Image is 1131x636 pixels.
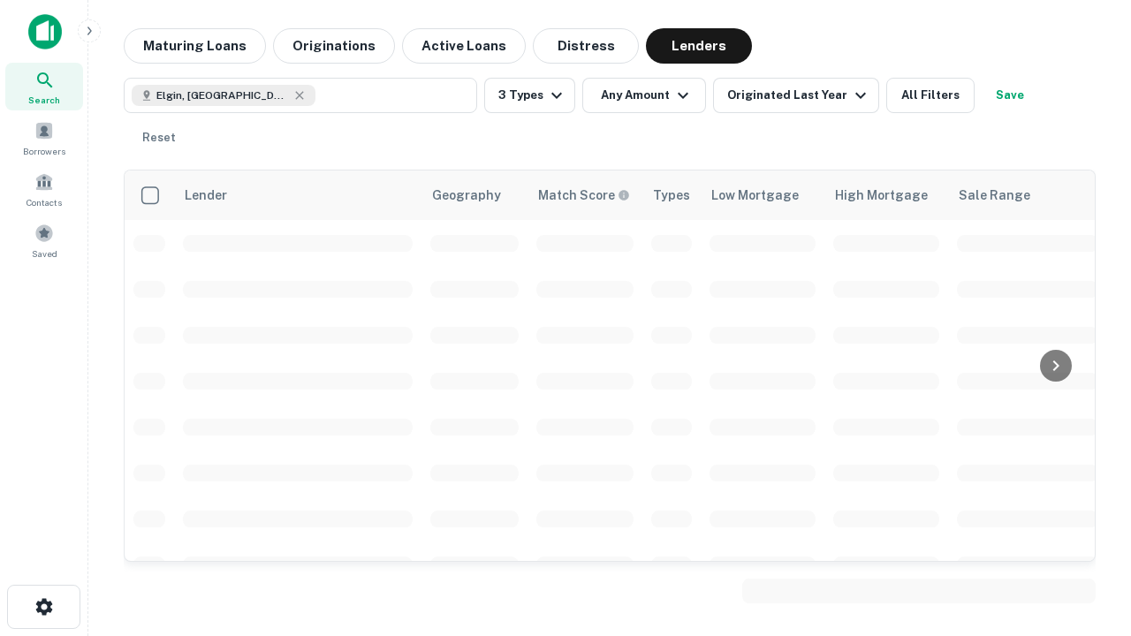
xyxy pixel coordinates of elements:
[5,165,83,213] a: Contacts
[948,170,1107,220] th: Sale Range
[646,28,752,64] button: Lenders
[533,28,639,64] button: Distress
[835,185,928,206] div: High Mortgage
[156,87,289,103] span: Elgin, [GEOGRAPHIC_DATA], [GEOGRAPHIC_DATA]
[653,185,690,206] div: Types
[124,78,477,113] button: Elgin, [GEOGRAPHIC_DATA], [GEOGRAPHIC_DATA]
[727,85,871,106] div: Originated Last Year
[28,14,62,49] img: capitalize-icon.png
[402,28,526,64] button: Active Loans
[1043,495,1131,579] iframe: Chat Widget
[886,78,975,113] button: All Filters
[528,170,642,220] th: Capitalize uses an advanced AI algorithm to match your search with the best lender. The match sco...
[432,185,501,206] div: Geography
[421,170,528,220] th: Geography
[582,78,706,113] button: Any Amount
[538,185,630,205] div: Capitalize uses an advanced AI algorithm to match your search with the best lender. The match sco...
[701,170,824,220] th: Low Mortgage
[959,185,1030,206] div: Sale Range
[824,170,948,220] th: High Mortgage
[23,144,65,158] span: Borrowers
[538,185,626,205] h6: Match Score
[5,114,83,162] a: Borrowers
[5,216,83,264] a: Saved
[711,185,799,206] div: Low Mortgage
[713,78,879,113] button: Originated Last Year
[642,170,701,220] th: Types
[131,120,187,155] button: Reset
[185,185,227,206] div: Lender
[124,28,266,64] button: Maturing Loans
[174,170,421,220] th: Lender
[28,93,60,107] span: Search
[5,63,83,110] a: Search
[32,246,57,261] span: Saved
[273,28,395,64] button: Originations
[484,78,575,113] button: 3 Types
[982,78,1038,113] button: Save your search to get updates of matches that match your search criteria.
[27,195,62,209] span: Contacts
